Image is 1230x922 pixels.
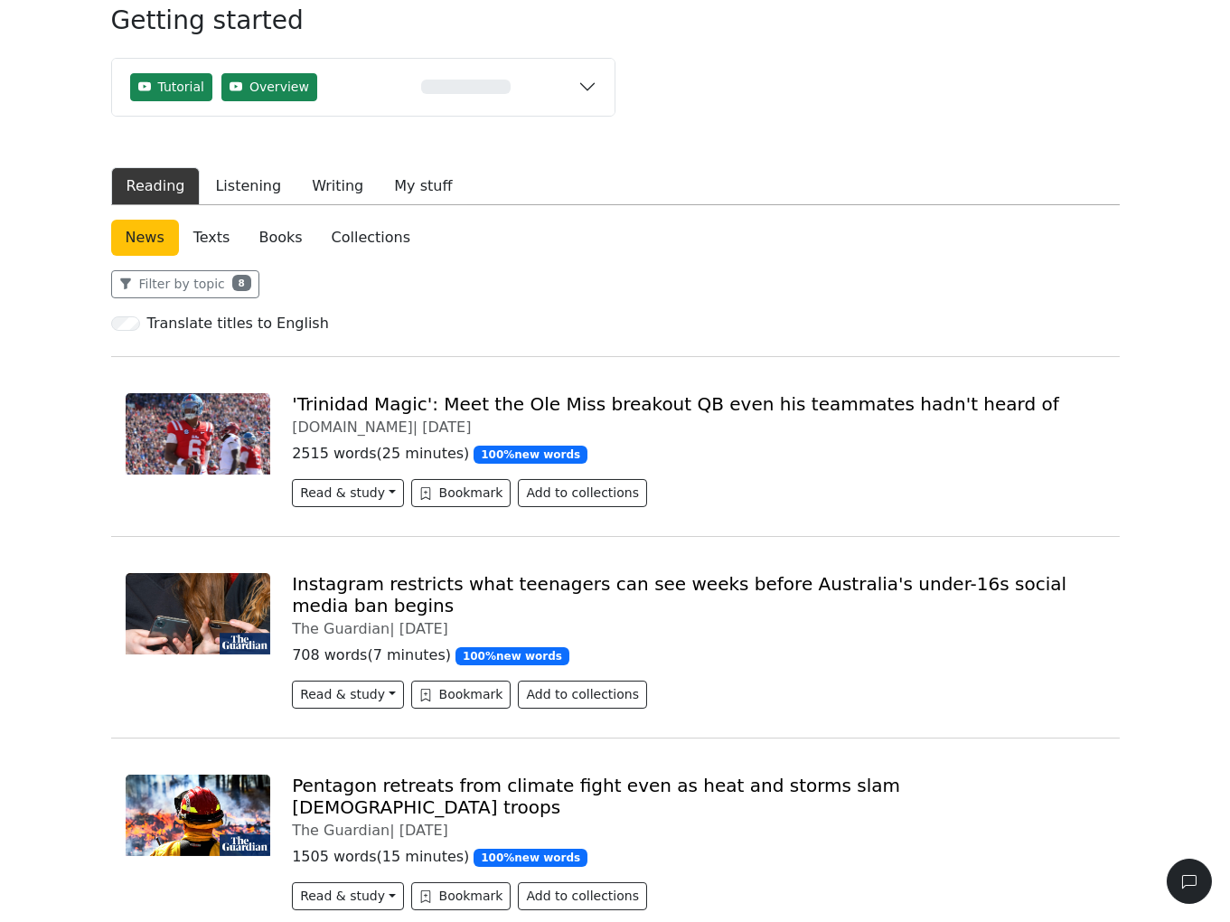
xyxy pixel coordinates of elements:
span: 100 % new words [455,647,569,665]
button: Filter by topic8 [111,270,259,298]
span: Tutorial [130,73,212,101]
a: News [111,220,179,256]
span: Overview [221,73,317,101]
button: My stuff [379,167,467,205]
button: Add to collections [518,882,647,910]
button: Read & study [292,882,403,910]
a: Books [244,220,316,256]
span: [DATE] [399,620,448,637]
img: 4827.jpg [126,775,271,856]
button: Writing [296,167,379,205]
a: Collections [317,220,425,256]
p: 1505 words ( 15 minutes ) [292,846,1104,868]
img: 6880.jpg [126,573,271,654]
button: Listening [200,167,296,205]
span: 100 % new words [474,849,587,867]
a: Instagram restricts what teenagers can see weeks before Australia's under-16s social media ban be... [292,573,1066,616]
span: Tutorial [158,78,204,97]
div: The Guardian | [292,822,1104,839]
button: TutorialOverview [112,59,615,116]
span: Overview [249,78,309,97]
button: Bookmark [411,882,512,910]
button: Read & study [292,681,403,709]
a: Pentagon retreats from climate fight even as heat and storms slam [DEMOGRAPHIC_DATA] troops [292,775,900,818]
button: Read & study [292,479,403,507]
button: Add to collections [518,479,647,507]
button: Bookmark [411,681,512,709]
div: [DOMAIN_NAME] | [292,419,1104,436]
button: Reading [111,167,201,205]
span: [DATE] [399,822,448,839]
h6: Translate titles to English [147,315,329,332]
a: 'Trinidad Magic': Meet the Ole Miss breakout QB even his teammates hadn't heard of [292,393,1059,415]
button: Add to collections [518,681,647,709]
span: [DATE] [422,419,471,436]
span: 100 % new words [474,446,587,464]
a: Texts [179,220,245,256]
button: Bookmark [411,479,512,507]
span: 8 [232,275,251,291]
div: The Guardian | [292,620,1104,637]
p: 708 words ( 7 minutes ) [292,644,1104,666]
h3: Getting started [111,5,615,51]
p: 2515 words ( 25 minutes ) [292,443,1104,465]
img: i [126,393,271,475]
